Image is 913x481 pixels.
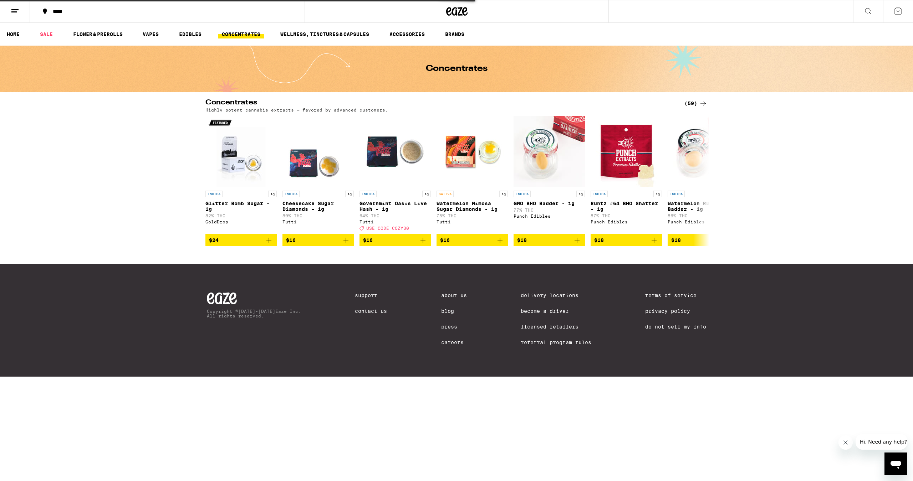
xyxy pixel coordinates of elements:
span: $16 [363,237,373,243]
p: INDICA [205,191,223,197]
span: $16 [440,237,450,243]
a: BRANDS [442,30,468,38]
a: Careers [441,340,467,345]
span: USE CODE COZY30 [366,226,409,231]
a: Open page for Runtz #64 BHO Shatter - 1g from Punch Edibles [591,116,662,234]
h2: Concentrates [205,99,673,108]
p: 87% THC [591,213,662,218]
p: 64% THC [359,213,431,218]
div: Tutti [437,219,508,224]
button: Add to bag [437,234,508,246]
p: 82% THC [205,213,277,218]
span: $18 [594,237,604,243]
a: EDIBLES [175,30,205,38]
h1: Concentrates [426,64,488,73]
a: Open page for Glitter Bomb Sugar - 1g from GoldDrop [205,116,277,234]
a: Open page for Governmint Oasis Live Hash - 1g from Tutti [359,116,431,234]
p: 86% THC [668,213,739,218]
p: 1g [499,191,508,197]
p: 77% THC [514,208,585,212]
img: Tutti - Governmint Oasis Live Hash - 1g [359,116,431,187]
p: INDICA [591,191,608,197]
a: Referral Program Rules [521,340,591,345]
a: Open page for Cheesecake Sugar Diamonds - 1g from Tutti [282,116,354,234]
div: Punch Edibles [668,219,739,224]
button: Add to bag [282,234,354,246]
a: Do Not Sell My Info [645,324,706,330]
a: Blog [441,308,467,314]
a: Open page for GMO BHO Badder - 1g from Punch Edibles [514,116,585,234]
p: Glitter Bomb Sugar - 1g [205,201,277,212]
iframe: Button to launch messaging window [884,452,907,475]
iframe: Close message [838,435,853,450]
p: 1g [268,191,277,197]
img: Punch Edibles - GMO BHO Badder - 1g [514,116,585,187]
a: Delivery Locations [521,293,591,298]
span: $18 [671,237,681,243]
div: Punch Edibles [514,214,585,218]
a: HOME [3,30,23,38]
a: About Us [441,293,467,298]
div: Punch Edibles [591,219,662,224]
img: GoldDrop - Glitter Bomb Sugar - 1g [205,116,277,187]
a: Press [441,324,467,330]
a: Open page for Watermelon Runtz BHO Badder - 1g from Punch Edibles [668,116,739,234]
a: WELLNESS, TINCTURES & CAPSULES [277,30,373,38]
p: Runtz #64 BHO Shatter - 1g [591,201,662,212]
button: Add to bag [205,234,277,246]
img: Punch Edibles - Watermelon Runtz BHO Badder - 1g [668,116,739,187]
p: Copyright © [DATE]-[DATE] Eaze Inc. All rights reserved. [207,309,301,318]
a: Terms of Service [645,293,706,298]
p: INDICA [514,191,531,197]
p: 75% THC [437,213,508,218]
p: Cheesecake Sugar Diamonds - 1g [282,201,354,212]
a: Support [355,293,387,298]
span: $18 [517,237,527,243]
img: Punch Edibles - Runtz #64 BHO Shatter - 1g [591,116,662,187]
a: ACCESSORIES [386,30,428,38]
img: Tutti - Watermelon Mimosa Sugar Diamonds - 1g [437,116,508,187]
div: GoldDrop [205,219,277,224]
a: Become a Driver [521,308,591,314]
p: 1g [576,191,585,197]
a: (59) [684,99,708,108]
a: FLOWER & PREROLLS [70,30,126,38]
a: Contact Us [355,308,387,314]
button: Add to bag [668,234,739,246]
a: CONCENTRATES [218,30,264,38]
p: Watermelon Runtz BHO Badder - 1g [668,201,739,212]
p: Highly potent cannabis extracts — favored by advanced customers. [205,108,388,112]
p: INDICA [668,191,685,197]
p: 80% THC [282,213,354,218]
p: INDICA [282,191,300,197]
p: 1g [653,191,662,197]
p: INDICA [359,191,377,197]
a: Open page for Watermelon Mimosa Sugar Diamonds - 1g from Tutti [437,116,508,234]
a: Licensed Retailers [521,324,591,330]
a: VAPES [139,30,162,38]
span: $16 [286,237,296,243]
a: SALE [36,30,56,38]
button: Add to bag [514,234,585,246]
img: Tutti - Cheesecake Sugar Diamonds - 1g [282,116,354,187]
p: 1g [422,191,431,197]
a: Privacy Policy [645,308,706,314]
span: $24 [209,237,219,243]
p: Watermelon Mimosa Sugar Diamonds - 1g [437,201,508,212]
p: GMO BHO Badder - 1g [514,201,585,206]
p: Governmint Oasis Live Hash - 1g [359,201,431,212]
p: 1g [345,191,354,197]
div: Tutti [359,219,431,224]
button: Add to bag [359,234,431,246]
div: Tutti [282,219,354,224]
p: SATIVA [437,191,454,197]
button: Add to bag [591,234,662,246]
iframe: Message from company [856,434,907,450]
